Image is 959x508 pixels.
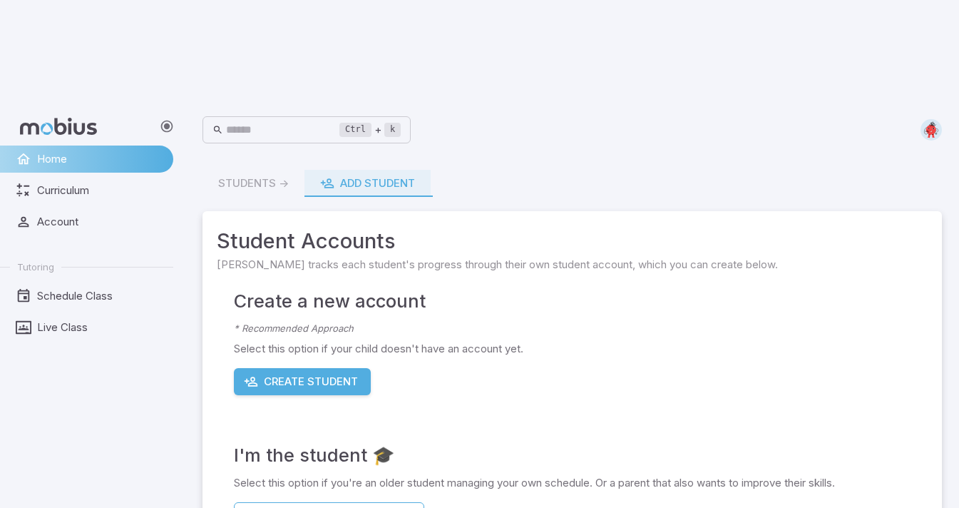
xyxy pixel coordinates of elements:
[217,257,928,273] span: [PERSON_NAME] tracks each student's progress through their own student account, which you can cre...
[234,287,928,315] h4: Create a new account
[234,321,928,335] p: * Recommended Approach
[320,176,415,191] div: Add Student
[339,123,371,137] kbd: Ctrl
[37,214,163,230] span: Account
[17,260,54,273] span: Tutoring
[384,123,401,137] kbd: k
[37,320,163,335] span: Live Class
[339,121,401,138] div: +
[234,441,928,469] h4: I'm the student 🎓
[234,341,928,357] p: Select this option if your child doesn't have an account yet.
[234,368,371,395] button: Create Student
[234,475,928,491] p: Select this option if you're an older student managing your own schedule. Or a parent that also w...
[37,151,163,167] span: Home
[37,288,163,304] span: Schedule Class
[920,119,942,141] img: circle.svg
[217,225,928,257] span: Student Accounts
[37,183,163,198] span: Curriculum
